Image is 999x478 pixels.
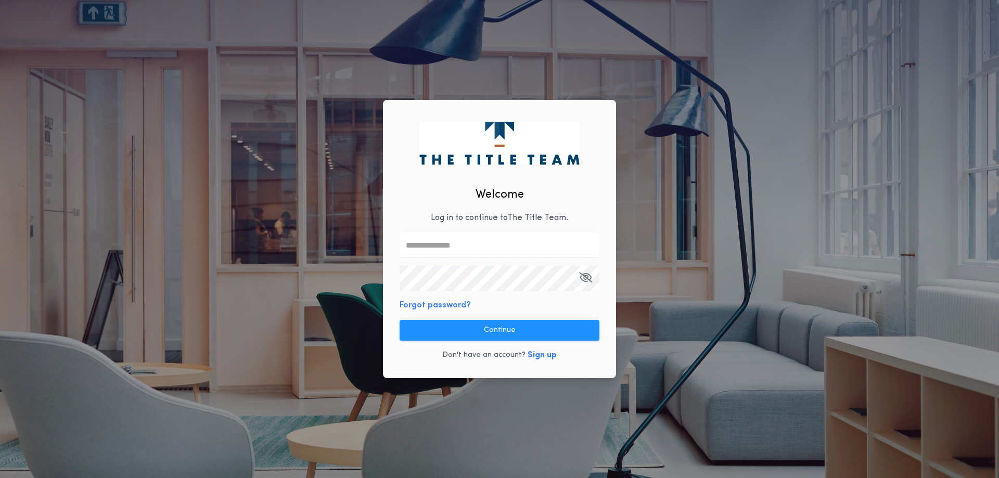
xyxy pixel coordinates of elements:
[419,122,579,164] img: logo
[476,186,524,203] h2: Welcome
[442,350,526,360] p: Don't have an account?
[400,299,471,312] button: Forgot password?
[400,320,599,341] button: Continue
[528,349,557,361] button: Sign up
[431,212,568,224] p: Log in to continue to The Title Team .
